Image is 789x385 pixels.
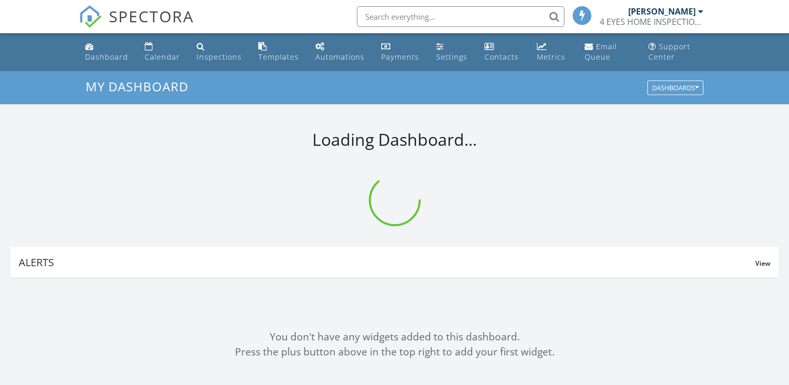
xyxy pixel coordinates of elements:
[192,37,246,67] a: Inspections
[644,37,708,67] a: Support Center
[628,6,696,17] div: [PERSON_NAME]
[600,17,703,27] div: 4 EYES HOME INSPECTIONS LLC
[109,5,194,27] span: SPECTORA
[86,78,188,95] span: My Dashboard
[485,52,519,62] div: Contacts
[81,37,132,67] a: Dashboard
[647,81,703,95] button: Dashboards
[141,37,184,67] a: Calendar
[436,52,467,62] div: Settings
[311,37,369,67] a: Automations (Basic)
[145,52,180,62] div: Calendar
[79,14,194,36] a: SPECTORA
[377,37,424,67] a: Payments
[755,259,770,268] span: View
[381,52,419,62] div: Payments
[533,37,572,67] a: Metrics
[258,52,299,62] div: Templates
[315,52,365,62] div: Automations
[10,329,779,345] div: You don't have any widgets added to this dashboard.
[580,37,636,67] a: Email Queue
[537,52,565,62] div: Metrics
[79,5,102,28] img: The Best Home Inspection Software - Spectora
[197,52,242,62] div: Inspections
[432,37,472,67] a: Settings
[648,42,690,62] div: Support Center
[10,345,779,360] div: Press the plus button above in the top right to add your first widget.
[85,52,128,62] div: Dashboard
[585,42,617,62] div: Email Queue
[652,85,699,92] div: Dashboards
[357,6,564,27] input: Search everything...
[254,37,303,67] a: Templates
[19,255,755,269] div: Alerts
[480,37,524,67] a: Contacts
